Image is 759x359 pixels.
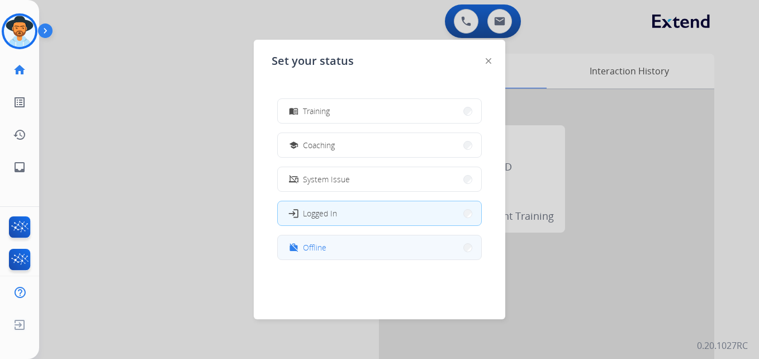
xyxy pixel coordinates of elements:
mat-icon: home [13,63,26,77]
span: Set your status [272,53,354,69]
span: Offline [303,242,326,253]
p: 0.20.1027RC [697,339,748,352]
span: Training [303,105,330,117]
span: System Issue [303,173,350,185]
mat-icon: inbox [13,160,26,174]
img: avatar [4,16,35,47]
mat-icon: school [289,140,298,150]
mat-icon: work_off [289,243,298,252]
span: Logged In [303,207,337,219]
mat-icon: list_alt [13,96,26,109]
button: Offline [278,235,481,259]
button: Training [278,99,481,123]
button: Coaching [278,133,481,157]
mat-icon: history [13,128,26,141]
button: System Issue [278,167,481,191]
span: Coaching [303,139,335,151]
button: Logged In [278,201,481,225]
img: close-button [486,58,491,64]
mat-icon: phonelink_off [289,174,298,184]
mat-icon: login [288,207,299,219]
mat-icon: menu_book [289,106,298,116]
